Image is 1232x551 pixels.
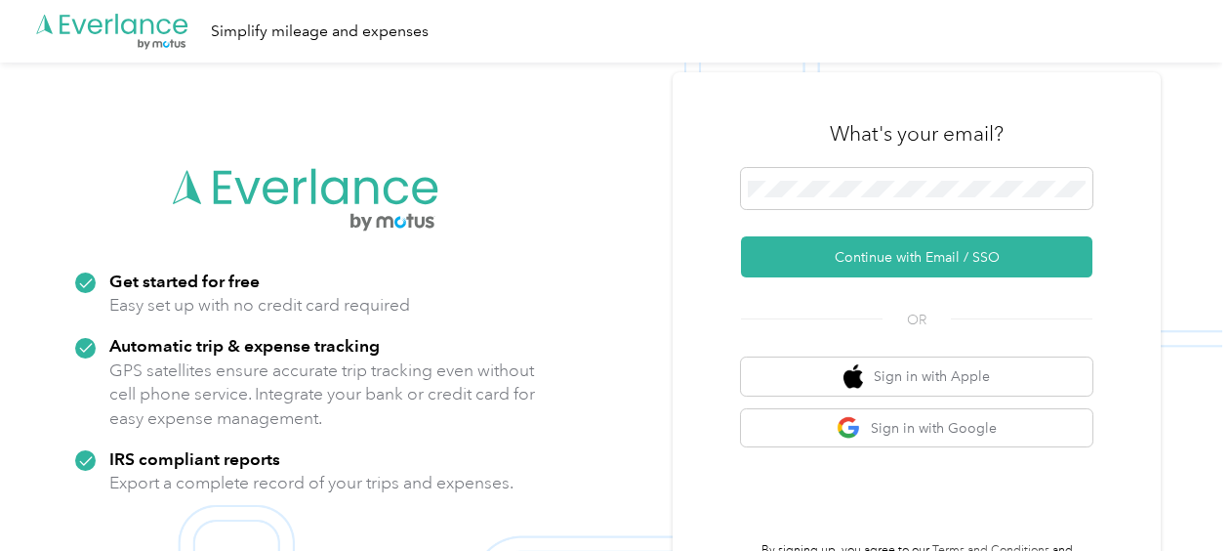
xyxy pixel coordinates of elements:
strong: IRS compliant reports [109,448,280,469]
button: Continue with Email / SSO [741,236,1092,277]
button: apple logoSign in with Apple [741,358,1092,396]
img: apple logo [843,364,863,389]
strong: Get started for free [109,271,260,291]
span: OR [883,310,951,330]
div: Simplify mileage and expenses [211,20,429,44]
h3: What's your email? [830,120,1004,148]
strong: Automatic trip & expense tracking [109,335,380,356]
img: google logo [837,416,861,441]
button: google logoSign in with Google [741,409,1092,447]
p: Export a complete record of your trips and expenses. [109,471,513,495]
p: Easy set up with no credit card required [109,293,410,318]
p: GPS satellites ensure accurate trip tracking even without cell phone service. Integrate your bank... [109,359,536,431]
